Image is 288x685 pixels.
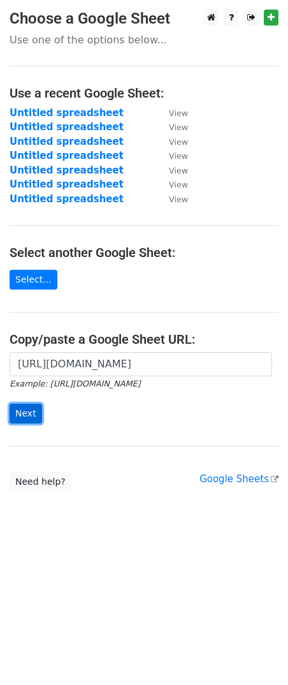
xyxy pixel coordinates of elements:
[10,107,124,119] a: Untitled spreadsheet
[10,121,124,133] a: Untitled spreadsheet
[169,151,188,161] small: View
[10,379,140,388] small: Example: [URL][DOMAIN_NAME]
[169,195,188,204] small: View
[10,85,278,101] h4: Use a recent Google Sheet:
[199,473,278,485] a: Google Sheets
[10,179,124,190] a: Untitled spreadsheet
[169,166,188,175] small: View
[10,270,57,290] a: Select...
[10,10,278,28] h3: Choose a Google Sheet
[156,179,188,190] a: View
[10,352,272,376] input: Paste your Google Sheet URL here
[10,404,42,424] input: Next
[156,193,188,205] a: View
[10,332,278,347] h4: Copy/paste a Google Sheet URL:
[169,108,188,118] small: View
[156,136,188,147] a: View
[156,165,188,176] a: View
[156,107,188,119] a: View
[10,33,278,47] p: Use one of the options below...
[10,193,124,205] a: Untitled spreadsheet
[169,137,188,147] small: View
[10,472,71,492] a: Need help?
[156,121,188,133] a: View
[10,136,124,147] a: Untitled spreadsheet
[224,624,288,685] div: 聊天小组件
[10,150,124,161] a: Untitled spreadsheet
[169,122,188,132] small: View
[156,150,188,161] a: View
[224,624,288,685] iframe: Chat Widget
[169,180,188,189] small: View
[10,245,278,260] h4: Select another Google Sheet:
[10,165,124,176] a: Untitled spreadsheet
